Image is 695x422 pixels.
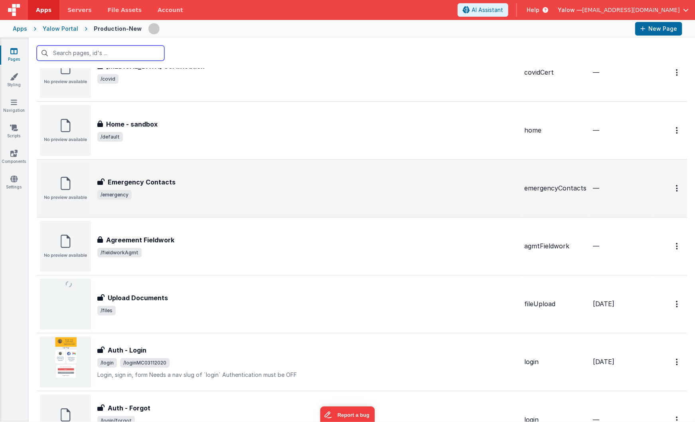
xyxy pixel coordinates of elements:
div: login [524,357,586,367]
div: Yalow Portal [43,25,78,33]
button: Options [671,296,684,312]
span: AI Assistant [472,6,503,14]
span: — [593,184,599,192]
div: Apps [13,25,27,33]
button: New Page [635,22,682,36]
h3: Emergency Contacts [108,177,176,187]
div: covidCert [524,68,586,77]
span: Apps [36,6,51,14]
button: Options [671,238,684,254]
h3: Home - sandbox [106,119,158,129]
button: Yalow — [EMAIL_ADDRESS][DOMAIN_NAME] [558,6,689,14]
div: agmtFieldwork [524,242,586,251]
span: [EMAIL_ADDRESS][DOMAIN_NAME] [582,6,680,14]
div: Production-New [94,25,142,33]
span: [DATE] [593,358,614,366]
span: Help [527,6,539,14]
img: f7dc7ccd734670a43b6c935232ffe256 [148,23,160,34]
p: Login, sign in, form Needs a nav slug of `login` Authentication must be OFF [97,371,518,379]
span: /emergency [97,190,132,200]
input: Search pages, id's ... [37,46,164,61]
h3: Upload Documents [108,293,168,303]
span: — [593,242,599,250]
button: AI Assistant [458,3,508,17]
span: — [593,68,599,76]
span: Yalow — [558,6,582,14]
span: /loginMC03112020 [120,358,170,368]
span: Servers [67,6,91,14]
button: Options [671,354,684,370]
h3: Auth - Forgot [108,403,150,413]
span: /covid [97,74,118,84]
h3: Agreement Fieldwork [106,235,174,245]
span: /default [97,132,123,142]
span: [DATE] [593,300,614,308]
button: Options [671,180,684,196]
div: emergencyContacts [524,184,586,193]
h3: Auth - Login [108,345,146,355]
span: /files [97,306,116,315]
div: fileUpload [524,299,586,309]
div: home [524,126,586,135]
span: /login [97,358,117,368]
button: Options [671,122,684,139]
span: File Assets [108,6,142,14]
span: /fieldworkAgmt [97,248,142,258]
button: Options [671,64,684,81]
span: — [593,126,599,134]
